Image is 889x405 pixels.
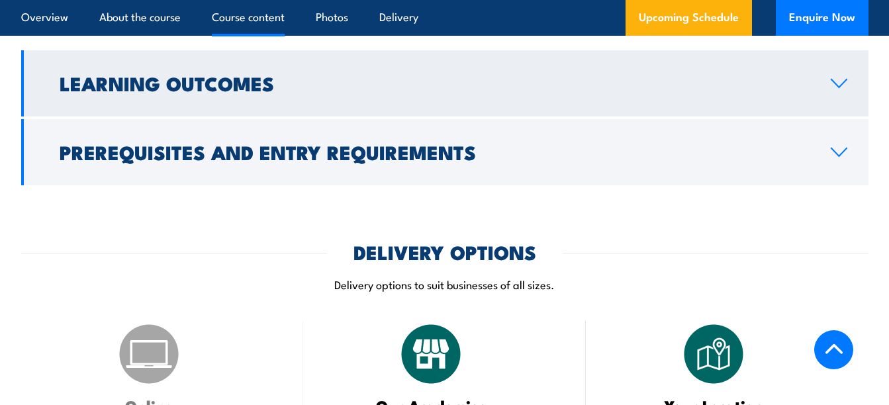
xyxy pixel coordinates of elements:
[353,243,536,260] h2: DELIVERY OPTIONS
[21,277,868,292] p: Delivery options to suit businesses of all sizes.
[21,50,868,116] a: Learning Outcomes
[21,119,868,185] a: Prerequisites and Entry Requirements
[60,74,810,91] h2: Learning Outcomes
[60,143,810,160] h2: Prerequisites and Entry Requirements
